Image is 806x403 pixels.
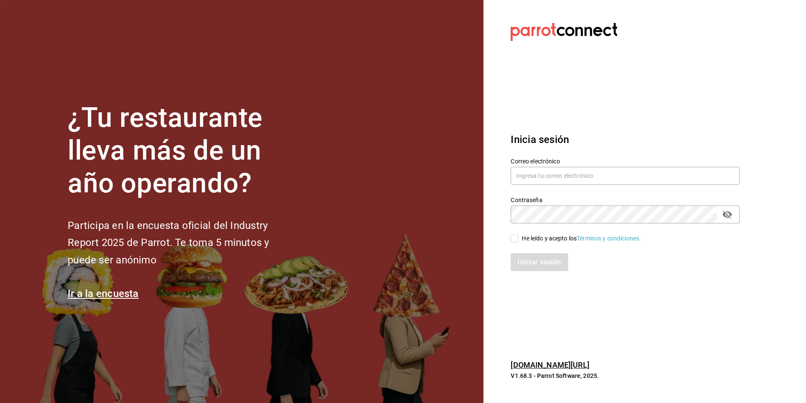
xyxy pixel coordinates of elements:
div: He leído y acepto los [522,234,641,243]
a: [DOMAIN_NAME][URL] [511,360,589,369]
h3: Inicia sesión [511,132,740,147]
label: Correo electrónico [511,158,740,164]
input: Ingresa tu correo electrónico [511,167,740,185]
a: Términos y condiciones. [577,235,641,242]
label: Contraseña [511,197,740,203]
a: Ir a la encuesta [68,288,139,300]
button: passwordField [720,207,735,222]
h1: ¿Tu restaurante lleva más de un año operando? [68,102,297,200]
p: V1.68.3 - Parrot Software, 2025. [511,372,740,380]
h2: Participa en la encuesta oficial del Industry Report 2025 de Parrot. Te toma 5 minutos y puede se... [68,217,297,269]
